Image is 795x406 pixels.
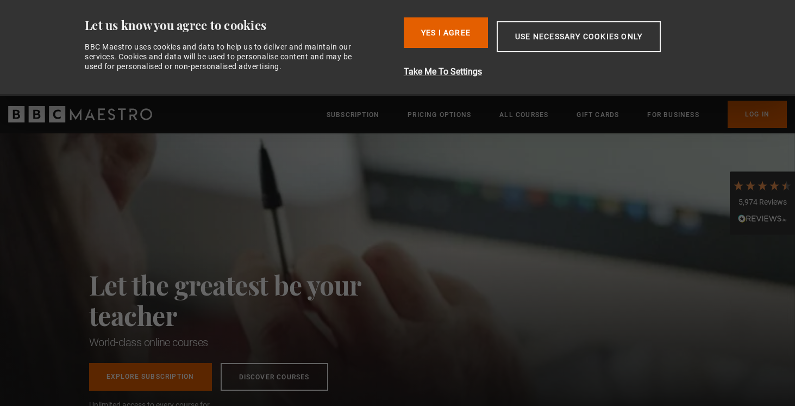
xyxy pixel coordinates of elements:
img: REVIEWS.io [738,214,787,222]
h2: Let the greatest be your teacher [89,269,410,330]
button: Yes I Agree [404,17,488,48]
button: Use necessary cookies only [497,21,661,52]
a: Gift Cards [577,109,619,120]
div: BBC Maestro uses cookies and data to help us to deliver and maintain our services. Cookies and da... [85,42,364,72]
button: Take Me To Settings [404,65,718,78]
div: 5,974 Reviews [733,197,792,208]
div: 4.7 Stars [733,180,792,192]
a: Log In [728,101,787,128]
a: For business [647,109,699,120]
div: Let us know you agree to cookies [85,17,395,33]
a: All Courses [499,109,548,120]
h1: World-class online courses [89,335,410,350]
svg: BBC Maestro [8,106,152,122]
a: Pricing Options [408,109,471,120]
div: 5,974 ReviewsRead All Reviews [730,171,795,235]
a: Subscription [327,109,379,120]
div: Read All Reviews [733,213,792,226]
nav: Primary [327,101,787,128]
